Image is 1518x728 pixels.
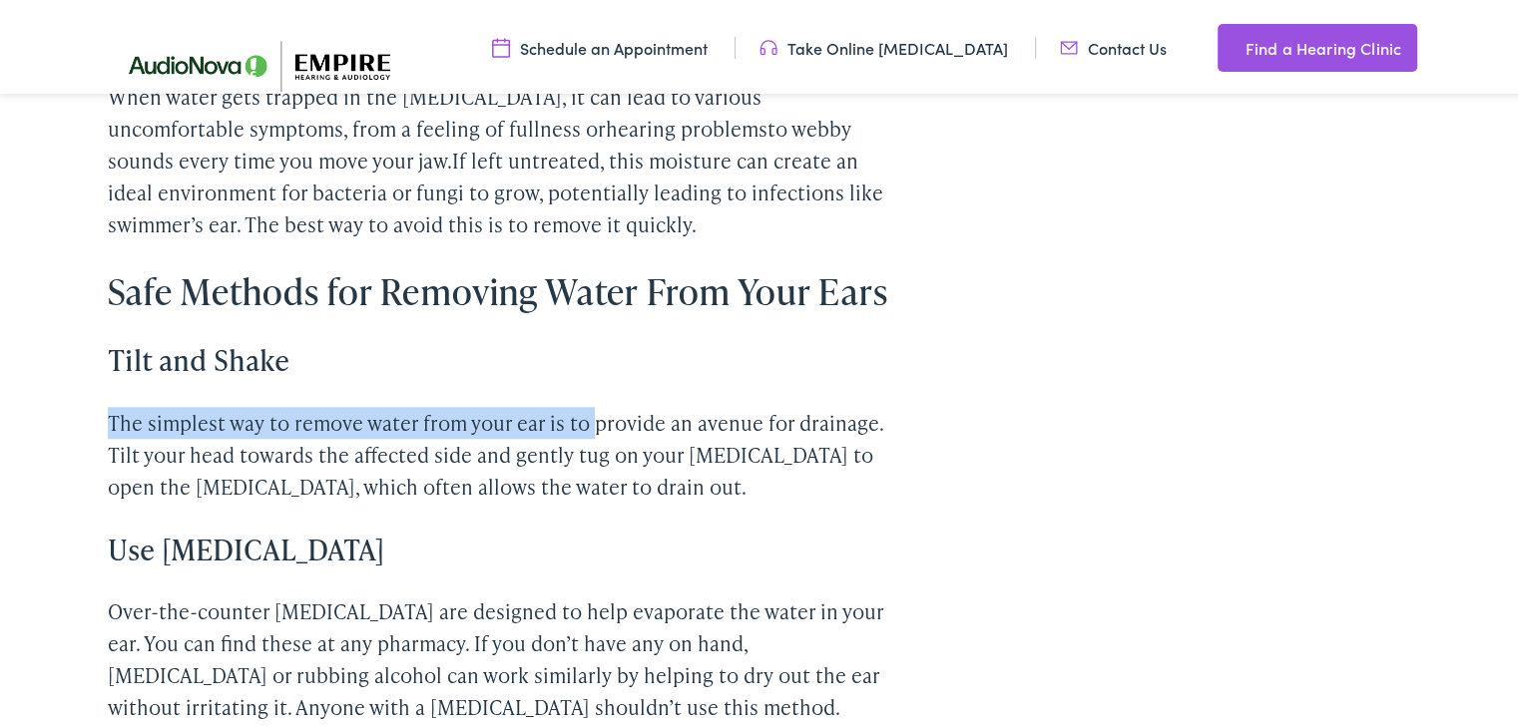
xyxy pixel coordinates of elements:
p: When water gets trapped in the [MEDICAL_DATA], it can lead to various uncomfortable symptoms, fro... [108,77,898,236]
img: utility icon [759,33,777,55]
a: Find a Hearing Clinic [1218,20,1417,68]
a: Take Online [MEDICAL_DATA] [759,33,1008,55]
a: Schedule an Appointment [492,33,708,55]
a: Contact Us [1060,33,1167,55]
h3: Use [MEDICAL_DATA] [108,529,898,562]
h2: Safe Methods for Removing Water From Your Ears [108,266,898,309]
p: Over-the-counter [MEDICAL_DATA] are designed to help evaporate the water in your ear. You can fin... [108,591,898,719]
img: utility icon [492,33,510,55]
img: utility icon [1218,32,1236,56]
h3: Tilt and Shake [108,339,898,373]
img: utility icon [1060,33,1078,55]
p: The simplest way to remove water from your ear is to provide an avenue for drainage. Tilt your he... [108,403,898,499]
a: hearing problems [606,111,767,139]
